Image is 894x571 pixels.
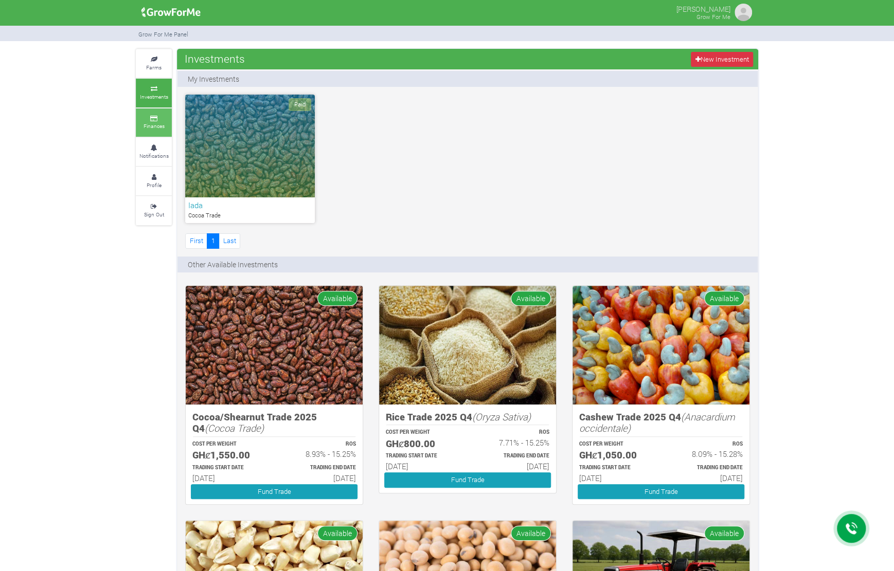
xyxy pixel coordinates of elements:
[136,108,172,137] a: Finances
[386,462,458,471] h6: [DATE]
[182,48,247,69] span: Investments
[136,79,172,107] a: Investments
[733,2,754,23] img: growforme image
[477,462,549,471] h6: [DATE]
[511,526,551,541] span: Available
[188,200,312,210] h6: Iada
[670,473,743,483] h6: [DATE]
[477,452,549,460] p: Estimated Trading End Date
[205,421,264,434] i: (Cocoa Trade)
[146,64,162,71] small: Farms
[192,473,265,483] h6: [DATE]
[185,233,240,248] nav: Page Navigation
[136,167,172,195] a: Profile
[219,233,240,248] a: Last
[283,440,356,448] p: ROS
[386,452,458,460] p: Estimated Trading Start Date
[192,464,265,472] p: Estimated Trading Start Date
[192,449,265,461] h5: GHȼ1,550.00
[192,411,356,434] h5: Cocoa/Shearnut Trade 2025 Q4
[138,30,188,38] small: Grow For Me Panel
[511,291,551,306] span: Available
[191,484,357,499] a: Fund Trade
[317,526,357,541] span: Available
[579,411,743,434] h5: Cashew Trade 2025 Q4
[139,152,169,159] small: Notifications
[573,286,749,404] img: growforme image
[579,440,652,448] p: COST PER WEIGHT
[578,484,744,499] a: Fund Trade
[188,259,278,270] p: Other Available Investments
[136,138,172,166] a: Notifications
[676,2,730,14] p: [PERSON_NAME]
[472,410,531,423] i: (Oryza Sativa)
[579,449,652,461] h5: GHȼ1,050.00
[147,181,162,189] small: Profile
[207,233,219,248] a: 1
[670,440,743,448] p: ROS
[140,93,168,100] small: Investments
[283,473,356,483] h6: [DATE]
[144,211,164,218] small: Sign Out
[185,95,315,223] a: Paid Iada Cocoa Trade
[477,438,549,447] h6: 7.71% - 15.25%
[704,291,744,306] span: Available
[386,429,458,436] p: COST PER WEIGHT
[384,472,551,487] a: Fund Trade
[138,2,204,23] img: growforme image
[317,291,357,306] span: Available
[192,440,265,448] p: COST PER WEIGHT
[186,286,363,404] img: growforme image
[386,438,458,450] h5: GHȼ800.00
[579,473,652,483] h6: [DATE]
[136,196,172,225] a: Sign Out
[691,52,753,67] a: New Investment
[696,13,730,21] small: Grow For Me
[704,526,744,541] span: Available
[289,98,311,111] span: Paid
[379,286,556,404] img: growforme image
[144,122,165,130] small: Finances
[283,449,356,458] h6: 8.93% - 15.25%
[579,410,735,435] i: (Anacardium occidentale)
[188,73,239,84] p: My Investments
[283,464,356,472] p: Estimated Trading End Date
[579,464,652,472] p: Estimated Trading Start Date
[386,411,549,423] h5: Rice Trade 2025 Q4
[188,211,312,220] p: Cocoa Trade
[477,429,549,436] p: ROS
[136,49,172,78] a: Farms
[670,449,743,458] h6: 8.09% - 15.28%
[670,464,743,472] p: Estimated Trading End Date
[185,233,207,248] a: First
